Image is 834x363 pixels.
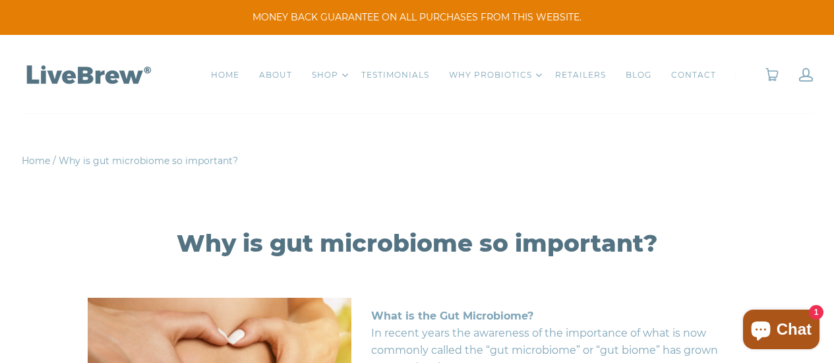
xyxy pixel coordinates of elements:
[259,69,292,82] a: ABOUT
[59,155,238,167] span: Why is gut microbiome so important?
[53,155,56,167] span: /
[671,69,716,82] a: CONTACT
[312,69,338,82] a: SHOP
[211,69,239,82] a: HOME
[626,69,651,82] a: BLOG
[22,155,50,167] a: Home
[371,310,533,322] strong: What is the Gut Microbiome?
[20,11,814,24] span: MONEY BACK GUARANTEE ON ALL PURCHASES FROM THIS WEBSITE.
[739,310,823,352] inbox-online-store-chat: Shopify online store chat
[22,63,154,86] img: LiveBrew
[361,69,429,82] a: TESTIMONIALS
[555,69,606,82] a: RETAILERS
[76,228,758,258] h1: Why is gut microbiome so important?
[449,69,532,82] a: WHY PROBIOTICS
